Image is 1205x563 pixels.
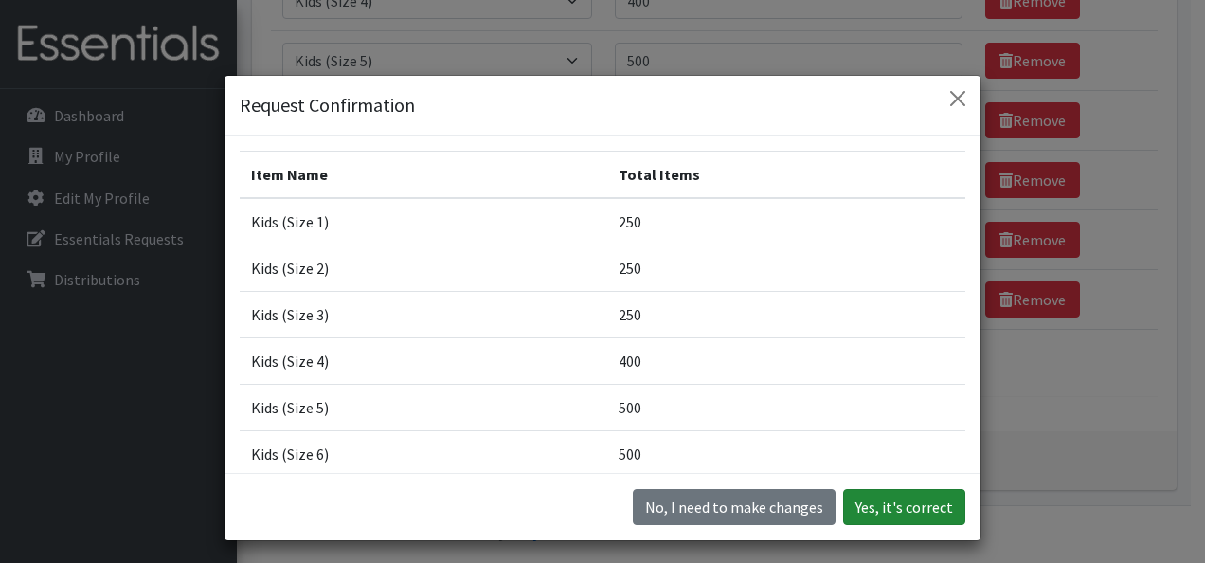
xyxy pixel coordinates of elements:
[607,245,965,291] td: 250
[240,384,607,430] td: Kids (Size 5)
[607,384,965,430] td: 500
[607,430,965,477] td: 500
[240,430,607,477] td: Kids (Size 6)
[607,291,965,337] td: 250
[943,83,973,114] button: Close
[240,245,607,291] td: Kids (Size 2)
[607,198,965,245] td: 250
[843,489,965,525] button: Yes, it's correct
[240,151,607,198] th: Item Name
[607,151,965,198] th: Total Items
[240,198,607,245] td: Kids (Size 1)
[607,337,965,384] td: 400
[633,489,836,525] button: No I need to make changes
[240,337,607,384] td: Kids (Size 4)
[240,291,607,337] td: Kids (Size 3)
[240,91,415,119] h5: Request Confirmation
